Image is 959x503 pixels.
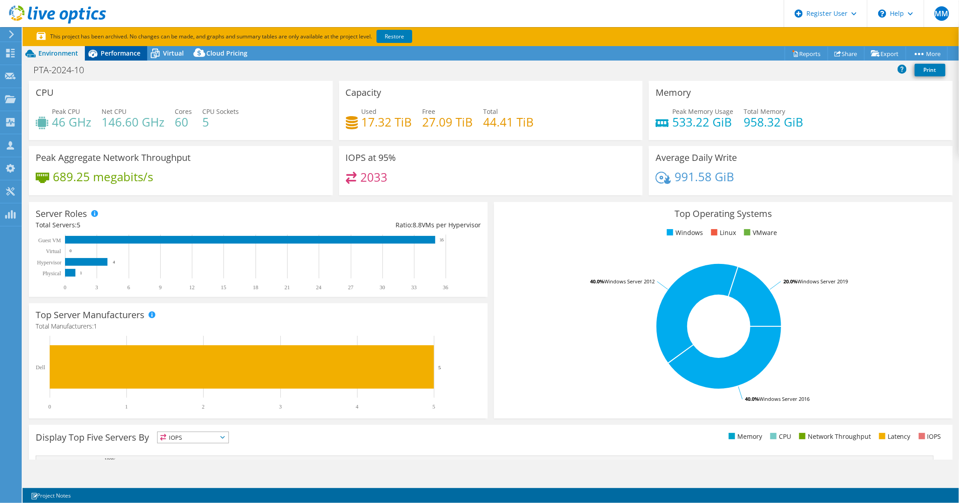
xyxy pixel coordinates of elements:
[745,395,759,402] tspan: 40.0%
[423,117,473,127] h4: 27.09 TiB
[64,284,66,291] text: 0
[113,260,115,264] text: 4
[158,432,228,443] span: IOPS
[864,47,906,61] a: Export
[744,117,803,127] h4: 958.32 GiB
[202,117,239,127] h4: 5
[484,107,498,116] span: Total
[101,49,140,57] span: Performance
[785,47,828,61] a: Reports
[356,404,358,410] text: 4
[906,47,948,61] a: More
[279,404,282,410] text: 3
[411,284,417,291] text: 33
[202,107,239,116] span: CPU Sockets
[202,404,205,410] text: 2
[284,284,290,291] text: 21
[675,172,734,182] h4: 991.58 GiB
[878,9,886,18] svg: \n
[42,270,61,277] text: Physical
[36,88,54,98] h3: CPU
[37,259,61,266] text: Hypervisor
[36,220,258,230] div: Total Servers:
[423,107,436,116] span: Free
[501,209,946,219] h3: Top Operating Systems
[935,6,949,21] span: MM
[175,117,192,127] h4: 60
[413,221,422,229] span: 8.8
[80,271,82,275] text: 1
[102,107,126,116] span: Net CPU
[346,88,382,98] h3: Capacity
[440,238,444,242] text: 35
[29,65,98,75] h1: PTA-2024-10
[38,49,78,57] span: Environment
[36,321,481,331] h4: Total Manufacturers:
[672,107,733,116] span: Peak Memory Usage
[127,284,130,291] text: 6
[742,228,777,238] li: VMware
[36,364,45,371] text: Dell
[590,278,604,285] tspan: 40.0%
[484,117,534,127] h4: 44.41 TiB
[48,404,51,410] text: 0
[46,248,61,254] text: Virtual
[877,432,911,442] li: Latency
[52,117,91,127] h4: 46 GHz
[362,107,377,116] span: Used
[102,117,164,127] h4: 146.60 GHz
[915,64,945,76] a: Print
[377,30,412,43] a: Restore
[665,228,703,238] li: Windows
[744,107,785,116] span: Total Memory
[125,404,128,410] text: 1
[93,322,97,330] span: 1
[783,278,797,285] tspan: 20.0%
[709,228,736,238] li: Linux
[159,284,162,291] text: 9
[221,284,226,291] text: 15
[917,432,941,442] li: IOPS
[656,88,691,98] h3: Memory
[604,278,655,285] tspan: Windows Server 2012
[380,284,385,291] text: 30
[36,153,191,163] h3: Peak Aggregate Network Throughput
[360,172,387,182] h4: 2033
[36,209,87,219] h3: Server Roles
[37,32,479,42] p: This project has been archived. No changes can be made, and graphs and summary tables are only av...
[189,284,195,291] text: 12
[362,117,412,127] h4: 17.32 TiB
[316,284,321,291] text: 24
[443,284,448,291] text: 36
[95,284,98,291] text: 3
[175,107,192,116] span: Cores
[52,107,80,116] span: Peak CPU
[258,220,481,230] div: Ratio: VMs per Hypervisor
[38,237,61,244] text: Guest VM
[77,221,80,229] span: 5
[104,457,116,462] text: 100%
[70,249,72,253] text: 0
[759,395,810,402] tspan: Windows Server 2016
[656,153,737,163] h3: Average Daily Write
[253,284,258,291] text: 18
[797,278,848,285] tspan: Windows Server 2019
[828,47,865,61] a: Share
[36,310,144,320] h3: Top Server Manufacturers
[346,153,396,163] h3: IOPS at 95%
[672,117,733,127] h4: 533.22 GiB
[53,172,153,182] h4: 689.25 megabits/s
[206,49,247,57] span: Cloud Pricing
[726,432,762,442] li: Memory
[433,404,435,410] text: 5
[348,284,354,291] text: 27
[24,490,77,501] a: Project Notes
[163,49,184,57] span: Virtual
[438,365,441,370] text: 5
[797,432,871,442] li: Network Throughput
[768,432,791,442] li: CPU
